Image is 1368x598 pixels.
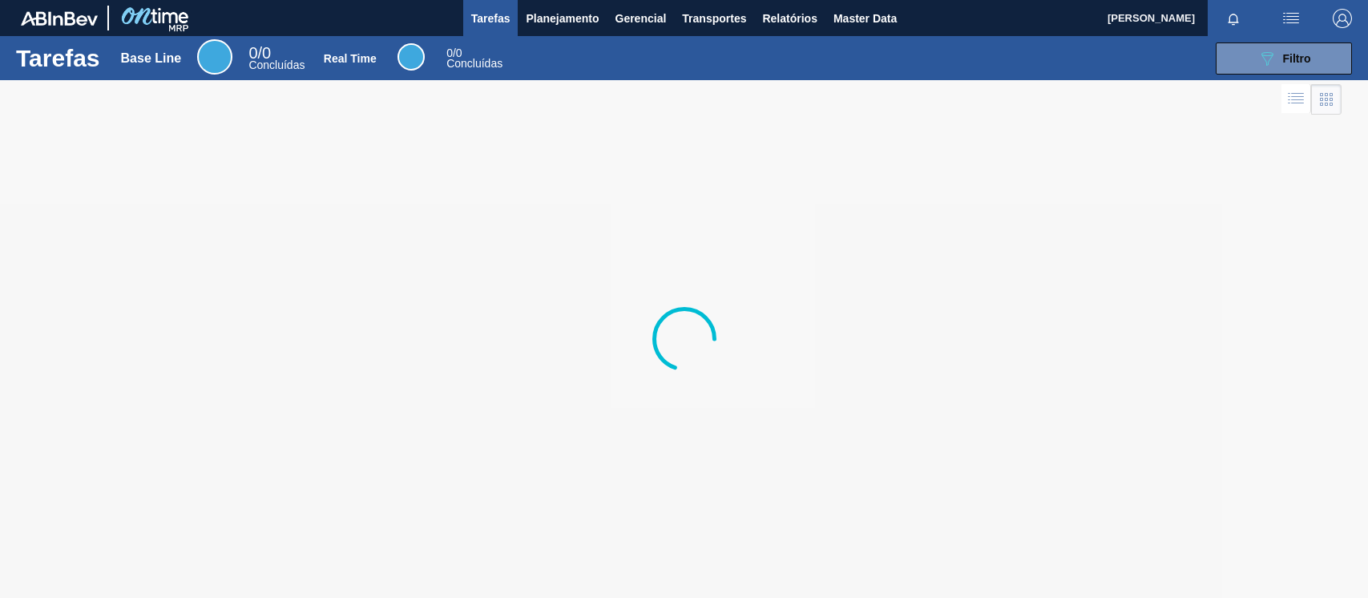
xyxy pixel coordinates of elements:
[16,49,100,67] h1: Tarefas
[1216,42,1352,75] button: Filtro
[446,57,502,70] span: Concluídas
[248,44,257,62] span: 0
[1283,52,1311,65] span: Filtro
[762,9,817,28] span: Relatórios
[615,9,667,28] span: Gerencial
[446,48,502,69] div: Real Time
[397,43,425,71] div: Real Time
[1333,9,1352,28] img: Logout
[526,9,599,28] span: Planejamento
[1208,7,1259,30] button: Notificações
[21,11,98,26] img: TNhmsLtSVTkK8tSr43FrP2fwEKptu5GPRR3wAAAABJRU5ErkJggg==
[682,9,746,28] span: Transportes
[833,9,897,28] span: Master Data
[248,44,271,62] span: / 0
[1281,9,1301,28] img: userActions
[197,39,232,75] div: Base Line
[248,46,305,71] div: Base Line
[324,52,377,65] div: Real Time
[446,46,462,59] span: / 0
[446,46,453,59] span: 0
[471,9,510,28] span: Tarefas
[248,59,305,71] span: Concluídas
[121,51,182,66] div: Base Line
